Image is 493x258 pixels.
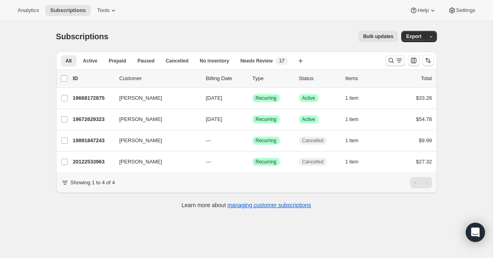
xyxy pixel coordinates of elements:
[206,116,222,122] span: [DATE]
[206,75,246,83] p: Billing Date
[416,159,432,165] span: $27.32
[346,116,359,123] span: 1 item
[119,115,162,123] span: [PERSON_NAME]
[302,159,323,165] span: Cancelled
[456,7,475,14] span: Settings
[346,75,386,83] div: Items
[50,7,86,14] span: Subscriptions
[240,58,273,64] span: Needs Review
[73,137,113,145] p: 19891847243
[66,58,72,64] span: All
[115,134,195,147] button: [PERSON_NAME]
[346,95,359,101] span: 1 item
[83,58,97,64] span: Active
[401,31,426,42] button: Export
[18,7,39,14] span: Analytics
[206,137,211,143] span: ---
[294,55,307,67] button: Create new view
[45,5,91,16] button: Subscriptions
[422,55,434,66] button: Sort the results
[206,95,222,101] span: [DATE]
[299,75,339,83] p: Status
[92,5,122,16] button: Tools
[73,115,113,123] p: 19672629323
[405,5,441,16] button: Help
[56,32,109,41] span: Subscriptions
[302,137,323,144] span: Cancelled
[109,58,126,64] span: Prepaid
[115,155,195,168] button: [PERSON_NAME]
[279,58,284,64] span: 17
[346,114,368,125] button: 1 item
[358,31,398,42] button: Bulk updates
[302,95,315,101] span: Active
[421,75,432,83] p: Total
[418,7,428,14] span: Help
[227,202,311,208] a: managing customer subscriptions
[256,159,277,165] span: Recurring
[256,137,277,144] span: Recurring
[466,223,485,242] div: Open Intercom Messenger
[73,75,113,83] p: ID
[119,75,200,83] p: Customer
[97,7,109,14] span: Tools
[73,75,432,83] div: IDCustomerBilling DateTypeStatusItemsTotal
[71,179,115,187] p: Showing 1 to 4 of 4
[346,93,368,104] button: 1 item
[73,156,432,167] div: 20122533963[PERSON_NAME]---SuccessRecurringCancelled1 item$27.32
[346,159,359,165] span: 1 item
[206,159,211,165] span: ---
[406,33,421,40] span: Export
[346,135,368,146] button: 1 item
[119,137,162,145] span: [PERSON_NAME]
[256,95,277,101] span: Recurring
[363,33,393,40] span: Bulk updates
[346,137,359,144] span: 1 item
[182,201,311,209] p: Learn more about
[115,113,195,126] button: [PERSON_NAME]
[302,116,315,123] span: Active
[119,94,162,102] span: [PERSON_NAME]
[137,58,155,64] span: Paused
[256,116,277,123] span: Recurring
[73,135,432,146] div: 19891847243[PERSON_NAME]---SuccessRecurringCancelled1 item$9.99
[73,93,432,104] div: 19668172875[PERSON_NAME][DATE]SuccessRecurringSuccessActive1 item$33.28
[346,156,368,167] button: 1 item
[386,55,405,66] button: Search and filter results
[166,58,189,64] span: Cancelled
[410,177,432,188] nav: Pagination
[408,55,419,66] button: Customize table column order and visibility
[73,94,113,102] p: 19668172875
[73,114,432,125] div: 19672629323[PERSON_NAME][DATE]SuccessRecurringSuccessActive1 item$54.78
[419,137,432,143] span: $9.99
[13,5,44,16] button: Analytics
[200,58,229,64] span: No inventory
[253,75,293,83] div: Type
[119,158,162,166] span: [PERSON_NAME]
[73,158,113,166] p: 20122533963
[416,116,432,122] span: $54.78
[443,5,480,16] button: Settings
[416,95,432,101] span: $33.28
[115,92,195,105] button: [PERSON_NAME]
